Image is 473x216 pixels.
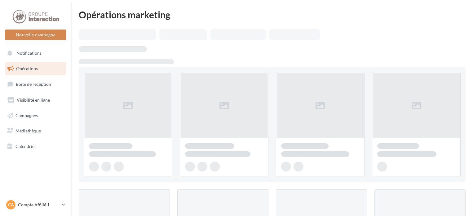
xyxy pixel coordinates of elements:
[79,10,466,19] div: Opérations marketing
[4,140,68,153] a: Calendrier
[4,47,65,60] button: Notifications
[16,50,42,56] span: Notifications
[4,62,68,75] a: Opérations
[15,144,36,149] span: Calendrier
[5,30,66,40] button: Nouvelle campagne
[16,66,38,71] span: Opérations
[8,202,14,208] span: CA
[15,128,41,133] span: Médiathèque
[4,77,68,91] a: Boîte de réception
[18,202,59,208] p: Compte Affilié 1
[5,199,66,211] a: CA Compte Affilié 1
[15,113,38,118] span: Campagnes
[16,81,51,87] span: Boîte de réception
[4,124,68,137] a: Médiathèque
[4,109,68,122] a: Campagnes
[4,94,68,107] a: Visibilité en ligne
[17,97,50,103] span: Visibilité en ligne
